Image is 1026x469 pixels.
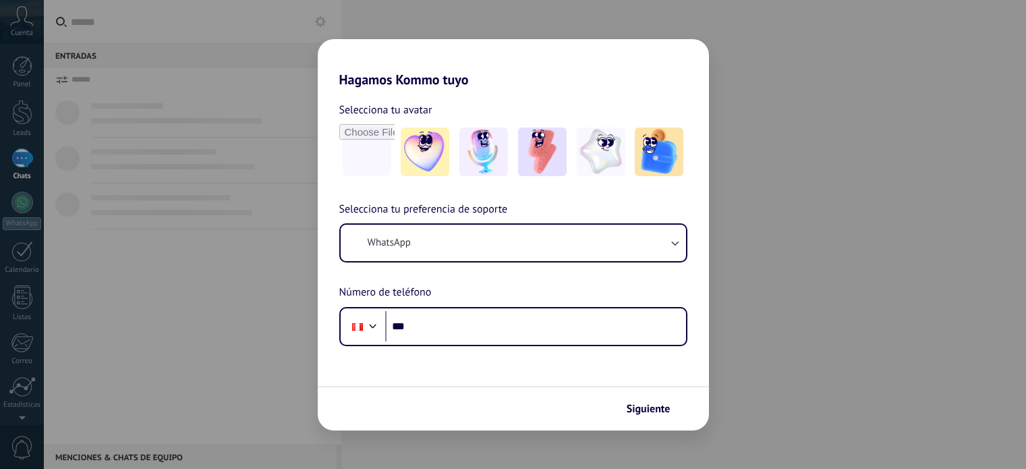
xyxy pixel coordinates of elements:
[318,39,709,88] h2: Hagamos Kommo tuyo
[621,397,689,420] button: Siguiente
[339,101,432,119] span: Selecciona tu avatar
[577,128,625,176] img: -4.jpeg
[635,128,683,176] img: -5.jpeg
[368,236,411,250] span: WhatsApp
[339,284,432,302] span: Número de teléfono
[345,312,370,341] div: Peru: + 51
[401,128,449,176] img: -1.jpeg
[627,404,671,414] span: Siguiente
[341,225,686,261] button: WhatsApp
[459,128,508,176] img: -2.jpeg
[518,128,567,176] img: -3.jpeg
[339,201,508,219] span: Selecciona tu preferencia de soporte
